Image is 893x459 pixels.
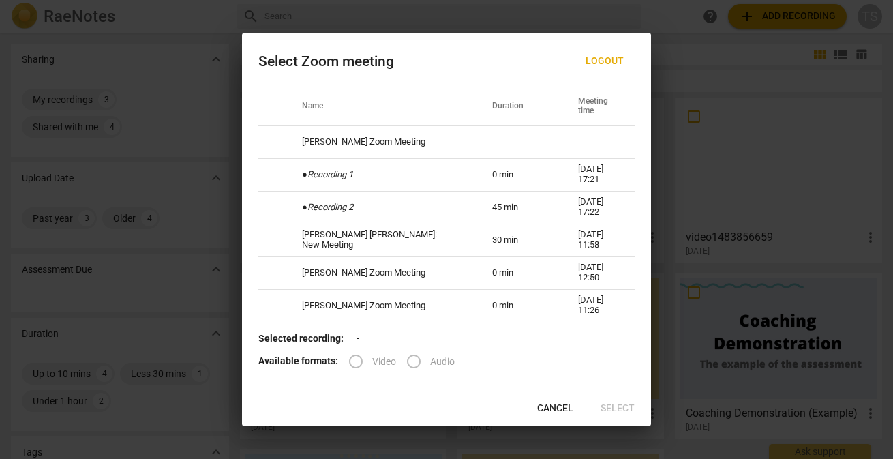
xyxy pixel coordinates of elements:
[372,355,396,369] span: Video
[286,224,476,256] td: [PERSON_NAME] [PERSON_NAME]: New Meeting
[476,289,562,322] td: 0 min
[430,355,455,369] span: Audio
[476,87,562,125] th: Duration
[476,158,562,191] td: 0 min
[537,402,573,415] span: Cancel
[562,158,635,191] td: [DATE] 17:21
[562,87,635,125] th: Meeting time
[562,224,635,256] td: [DATE] 11:58
[562,289,635,322] td: [DATE] 11:26
[286,125,476,158] td: [PERSON_NAME] Zoom Meeting
[562,256,635,289] td: [DATE] 12:50
[476,256,562,289] td: 0 min
[286,191,476,224] td: ●
[476,224,562,256] td: 30 min
[286,289,476,322] td: [PERSON_NAME] Zoom Meeting
[575,49,635,74] button: Logout
[526,396,584,421] button: Cancel
[286,87,476,125] th: Name
[258,53,394,70] div: Select Zoom meeting
[307,169,353,179] i: Recording 1
[286,256,476,289] td: [PERSON_NAME] Zoom Meeting
[349,355,466,366] div: File type
[307,202,353,212] i: Recording 2
[586,55,624,68] span: Logout
[258,333,344,344] b: Selected recording:
[562,191,635,224] td: [DATE] 17:22
[258,331,635,346] p: -
[286,158,476,191] td: ●
[258,355,338,366] b: Available formats:
[476,191,562,224] td: 45 min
